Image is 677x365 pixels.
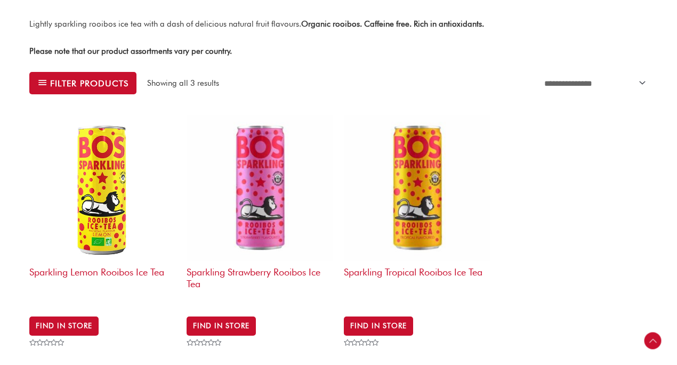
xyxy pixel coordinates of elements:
p: Showing all 3 results [147,77,219,90]
a: BUY IN STORE [344,317,413,336]
strong: Organic rooibos. Caffeine free. Rich in antioxidants. [301,19,484,29]
span: Filter products [50,79,128,87]
a: Sparkling Lemon Rooibos Ice Tea [29,115,176,307]
img: Bos Lemon Ice Tea Can [29,115,176,261]
h2: Sparkling Strawberry Rooibos Ice Tea [187,261,333,302]
img: Sparkling Strawberry Rooibos Ice Tea [187,115,333,261]
h2: Sparkling Lemon Rooibos Ice Tea [29,261,176,302]
a: BUY IN STORE [187,317,256,336]
strong: Please note that our product assortments vary per country. [29,46,232,56]
p: Lightly sparkling rooibos ice tea with a dash of delicious natural fruit flavours. [29,18,648,31]
a: BUY IN STORE [29,317,99,336]
button: Filter products [29,72,136,94]
h2: Sparkling Tropical Rooibos Ice Tea [344,261,490,302]
a: Sparkling Tropical Rooibos Ice Tea [344,115,490,307]
select: Shop order [538,72,648,94]
a: Sparkling Strawberry Rooibos Ice Tea [187,115,333,307]
img: Sparkling Tropical Rooibos Ice Tea [344,115,490,261]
